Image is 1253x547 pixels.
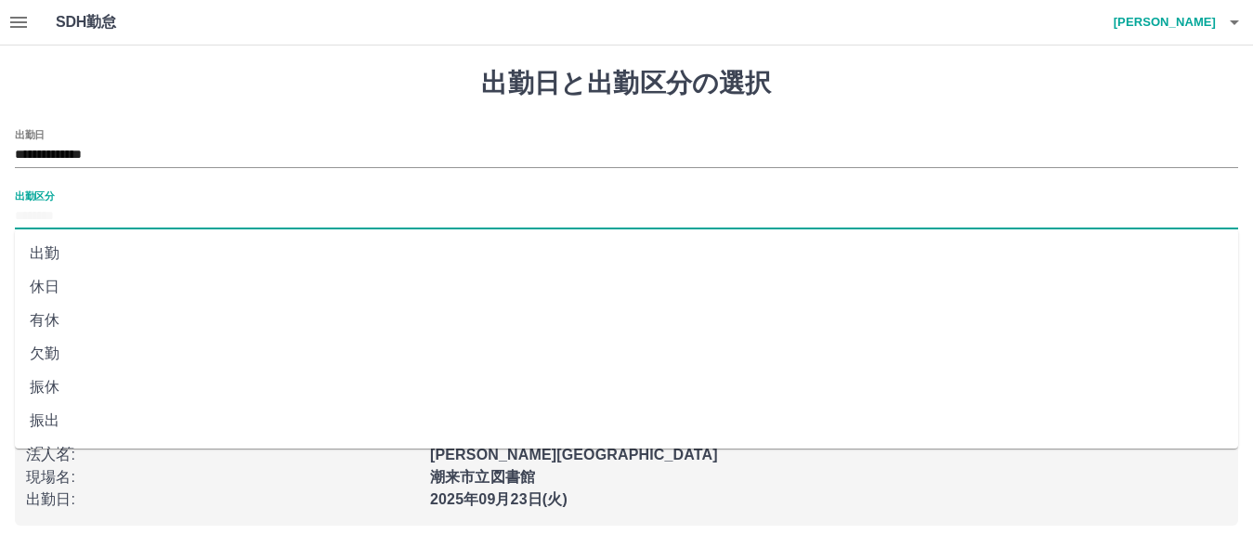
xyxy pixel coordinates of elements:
[15,270,1238,304] li: 休日
[26,488,419,511] p: 出勤日 :
[430,491,568,507] b: 2025年09月23日(火)
[15,337,1238,371] li: 欠勤
[15,237,1238,270] li: 出勤
[15,404,1238,437] li: 振出
[15,68,1238,99] h1: 出勤日と出勤区分の選択
[15,304,1238,337] li: 有休
[15,437,1238,471] li: 遅刻等
[430,469,535,485] b: 潮来市立図書館
[15,189,54,202] label: 出勤区分
[15,371,1238,404] li: 振休
[26,466,419,488] p: 現場名 :
[15,127,45,141] label: 出勤日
